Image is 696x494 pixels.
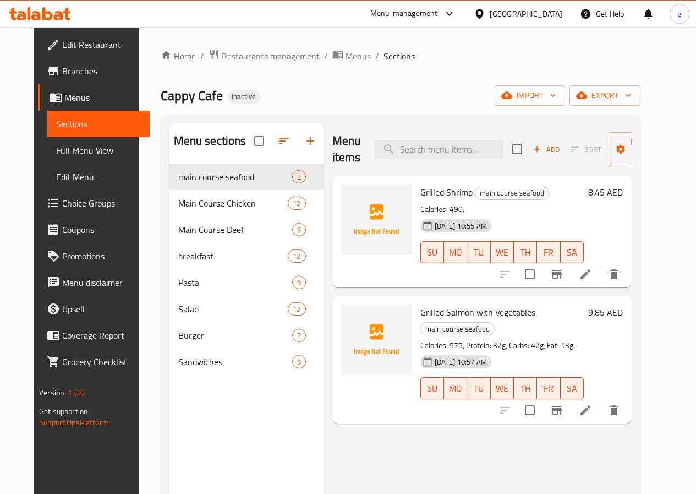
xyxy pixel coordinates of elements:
a: Support.OpsPlatform [39,415,109,430]
p: Calories: 575, Protein: 32g, Carbs: 42g, Fat: 13g. [420,339,584,352]
span: Choice Groups [62,197,141,210]
div: [GEOGRAPHIC_DATA] [490,8,562,20]
button: Branch-specific-item [544,261,570,287]
button: MO [444,241,467,263]
span: FR [541,245,556,260]
button: FR [537,241,560,263]
nav: Menu sections [169,159,324,379]
span: MO [448,245,463,260]
button: Manage items [609,132,682,166]
span: export [578,89,632,102]
button: delete [601,261,627,287]
span: TH [518,245,533,260]
span: Sort sections [271,128,297,154]
span: 1.0.0 [68,386,85,400]
span: main course seafood [178,170,292,183]
span: SU [425,245,440,260]
button: WE [491,241,514,263]
h2: Menu items [332,133,361,166]
span: Promotions [62,249,141,263]
span: SA [565,381,579,397]
h2: Menu sections [174,133,246,149]
a: Home [161,50,196,63]
a: Menus [332,49,371,63]
span: Restaurants management [222,50,320,63]
span: SU [425,381,440,397]
div: Salad12 [169,296,324,322]
span: Sections [383,50,415,63]
span: SA [565,245,579,260]
button: TH [514,241,537,263]
span: g [677,8,681,20]
a: Edit menu item [579,404,592,417]
span: Version: [39,386,66,400]
button: SA [561,377,584,399]
div: Main Course Beef6 [169,216,324,243]
div: Main Course Chicken12 [169,190,324,216]
span: [DATE] 10:55 AM [430,221,491,231]
span: Add item [529,141,564,158]
span: TH [518,381,533,397]
span: WE [495,381,509,397]
a: Edit Menu [47,164,150,190]
span: Menus [64,91,141,104]
span: Grilled Shrimp [420,184,473,200]
span: Pasta [178,276,292,289]
div: items [292,223,306,236]
li: / [200,50,204,63]
h6: 8.45 AED [588,184,623,200]
button: TU [467,377,490,399]
span: main course seafood [475,187,549,199]
img: Grilled Salmon with Vegetables [341,305,412,375]
button: SU [420,241,444,263]
span: Select all sections [248,129,271,153]
div: items [288,249,305,263]
span: [DATE] 10:57 AM [430,357,491,367]
span: Get support on: [39,404,90,419]
a: Coverage Report [38,322,150,349]
button: WE [491,377,514,399]
span: Burger [178,329,292,342]
span: WE [495,245,509,260]
div: main course seafood [420,322,495,335]
a: Upsell [38,296,150,322]
span: Menu disclaimer [62,276,141,289]
a: Promotions [38,243,150,269]
span: Grocery Checklist [62,355,141,368]
button: SA [561,241,584,263]
span: TU [472,245,486,260]
span: 7 [293,330,305,341]
span: Menus [346,50,371,63]
a: Choice Groups [38,190,150,216]
a: Menus [38,84,150,111]
span: Manage items [617,135,673,163]
span: 9 [293,278,305,288]
a: Full Menu View [47,137,150,164]
a: Branches [38,58,150,84]
span: Coupons [62,223,141,236]
span: 9 [293,357,305,367]
a: Coupons [38,216,150,243]
span: Salad [178,302,288,316]
button: export [569,85,640,106]
button: Add section [297,128,324,154]
span: main course seafood [421,323,494,335]
h6: 9.85 AED [588,305,623,320]
a: Edit Restaurant [38,31,150,58]
span: 12 [288,304,305,314]
span: MO [448,381,463,397]
span: Cappy Cafe [161,83,223,108]
div: breakfast12 [169,243,324,269]
a: Sections [47,111,150,137]
div: Menu-management [370,7,438,20]
div: items [292,329,306,342]
p: Calories: 490. [420,203,584,216]
span: breakfast [178,249,288,263]
div: Main Course Chicken [178,197,288,210]
div: items [292,355,306,368]
div: items [288,302,305,316]
span: Select to update [518,399,541,422]
div: Sandwiches9 [169,349,324,375]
